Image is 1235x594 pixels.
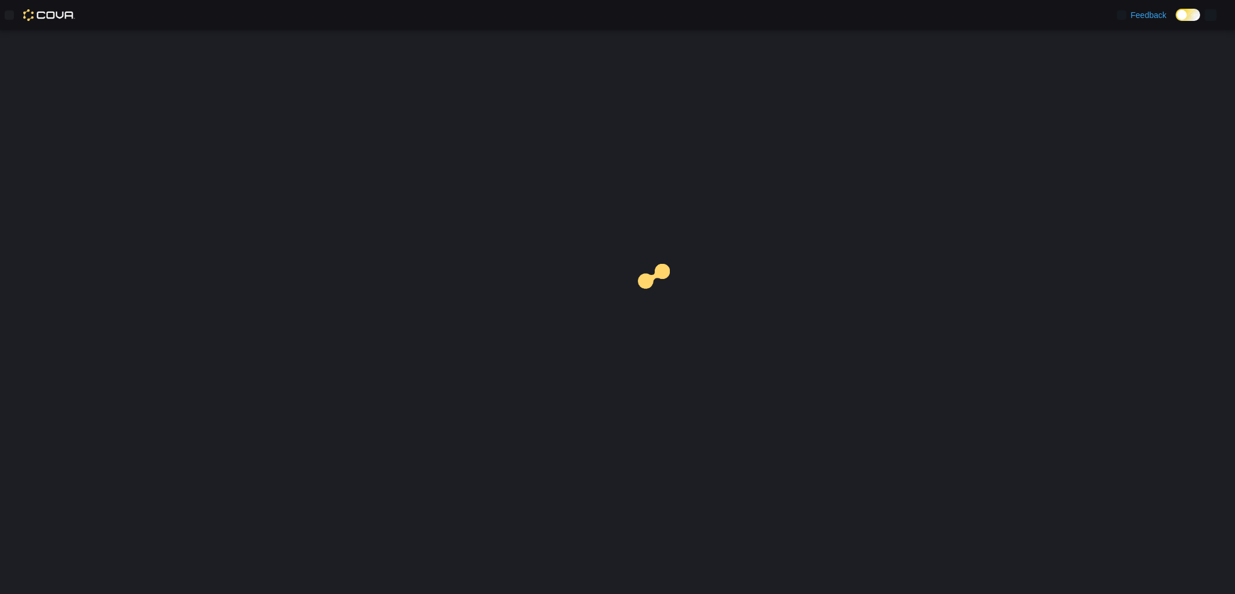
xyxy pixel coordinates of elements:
img: cova-loader [617,255,705,342]
span: Feedback [1131,9,1166,21]
a: Feedback [1112,3,1171,27]
input: Dark Mode [1176,9,1200,21]
img: Cova [23,9,75,21]
span: Dark Mode [1176,21,1176,22]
